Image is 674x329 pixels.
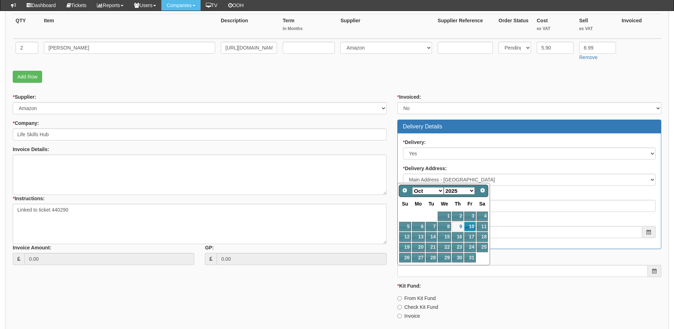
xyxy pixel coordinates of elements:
[403,123,656,130] h3: Delivery Details
[477,212,488,221] a: 4
[467,201,472,207] span: Friday
[579,26,616,32] small: ex VAT
[496,14,534,39] th: Order Status
[397,305,402,310] input: Check Kit Fund
[426,232,437,242] a: 14
[426,222,437,231] a: 7
[403,139,426,146] label: Delivery:
[412,232,425,242] a: 13
[338,14,435,39] th: Supplier
[579,54,598,60] a: Remove
[399,253,411,262] a: 26
[402,187,408,193] span: Prev
[13,93,36,100] label: Supplier:
[464,232,476,242] a: 17
[397,295,436,302] label: From Kit Fund
[13,120,39,127] label: Company:
[455,201,461,207] span: Thursday
[397,296,402,301] input: From Kit Fund
[576,14,619,39] th: Sell
[412,243,425,252] a: 20
[619,14,661,39] th: Invoiced
[41,14,218,39] th: Item
[438,222,451,231] a: 8
[400,186,410,196] a: Prev
[428,201,434,207] span: Tuesday
[478,186,488,196] a: Next
[426,253,437,262] a: 28
[426,243,437,252] a: 21
[205,244,214,251] label: GP:
[218,14,280,39] th: Description
[464,212,476,221] a: 3
[13,146,49,153] label: Invoice Details:
[397,304,438,311] label: Check Kit Fund
[399,243,411,252] a: 19
[477,243,488,252] a: 25
[412,222,425,231] a: 6
[477,222,488,231] a: 11
[415,201,422,207] span: Monday
[435,14,496,39] th: Supplier Reference
[441,201,448,207] span: Wednesday
[438,243,451,252] a: 22
[438,212,451,221] a: 1
[452,243,463,252] a: 23
[13,195,45,202] label: Instructions:
[452,222,463,231] a: 9
[399,232,411,242] a: 12
[452,212,463,221] a: 2
[397,93,421,100] label: Invoiced:
[13,14,41,39] th: QTY
[13,244,51,251] label: Invoice Amount:
[534,14,576,39] th: Cost
[13,71,42,83] a: Add Row
[537,26,574,32] small: ex VAT
[438,232,451,242] a: 15
[283,26,335,32] small: In Months
[403,165,447,172] label: Delivery Address:
[479,201,485,207] span: Saturday
[464,243,476,252] a: 24
[280,14,338,39] th: Term
[402,201,408,207] span: Sunday
[438,253,451,262] a: 29
[412,253,425,262] a: 27
[452,253,463,262] a: 30
[397,282,421,289] label: Kit Fund:
[397,314,402,318] input: Invoice
[464,222,476,231] a: 10
[399,222,411,231] a: 5
[464,253,476,262] a: 31
[452,232,463,242] a: 16
[480,187,485,193] span: Next
[477,232,488,242] a: 18
[397,312,420,319] label: Invoice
